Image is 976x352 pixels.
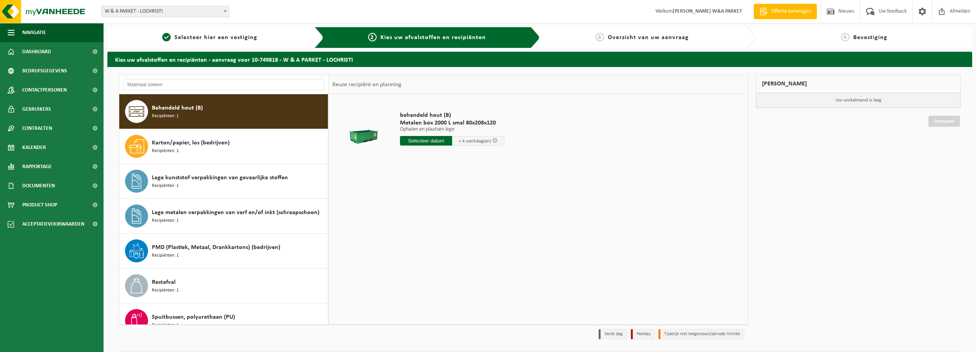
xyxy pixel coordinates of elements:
span: Kalender [22,138,46,157]
li: Holiday [631,329,655,339]
span: Product Shop [22,195,57,214]
span: Recipiënten: 1 [152,217,179,224]
button: PMD (Plastiek, Metaal, Drankkartons) (bedrijven) Recipiënten: 1 [119,234,328,269]
span: + 4 werkdag(en) [459,139,491,144]
span: Restafval [152,278,176,287]
a: 1Selecteer hier een vestiging [111,33,308,42]
li: Vaste dag [599,329,627,339]
span: Contracten [22,119,52,138]
span: behandeld hout (B) [400,111,504,119]
span: Selecteer hier een vestiging [174,34,257,41]
span: Recipiënten: 1 [152,147,179,155]
span: Behandeld hout (B) [152,103,203,113]
span: 4 [841,33,849,41]
p: Uw winkelmand is leeg [756,93,960,108]
span: Overzicht van uw aanvraag [608,34,689,41]
span: Bedrijfsgegevens [22,61,67,80]
button: Spuitbussen, polyurethaan (PU) Recipiënten: 1 [119,303,328,338]
button: Lege metalen verpakkingen van verf en/of inkt (schraapschoon) Recipiënten: 1 [119,199,328,234]
span: W & A PARKET - LOCHRISTI [102,6,229,17]
span: Recipiënten: 1 [152,182,179,190]
span: Acceptatievoorwaarden [22,214,84,234]
span: Rapportage [22,157,52,176]
span: Bevestiging [853,34,887,41]
span: Recipiënten: 1 [152,252,179,259]
input: Selecteer datum [400,136,452,146]
span: Contactpersonen [22,80,67,100]
span: W & A PARKET - LOCHRISTI [101,6,229,17]
span: Recipiënten: 1 [152,113,179,120]
span: Offerte aanvragen [769,8,813,15]
span: Spuitbussen, polyurethaan (PU) [152,313,235,322]
li: Tijdelijk niet toegestaan/période limitée [658,329,744,339]
span: Metalen box 2000 L smal 80x208x120 [400,119,504,127]
span: 1 [162,33,171,41]
button: Restafval Recipiënten: 1 [119,269,328,303]
input: Materiaal zoeken [123,79,324,90]
span: Kies uw afvalstoffen en recipiënten [380,34,486,41]
span: 3 [596,33,604,41]
a: Offerte aanvragen [754,4,817,19]
span: Karton/papier, los (bedrijven) [152,138,230,147]
span: 2 [368,33,377,41]
span: Gebruikers [22,100,51,119]
span: Dashboard [22,42,51,61]
span: Recipiënten: 1 [152,322,179,329]
button: Lege kunststof verpakkingen van gevaarlijke stoffen Recipiënten: 1 [119,164,328,199]
span: Lege metalen verpakkingen van verf en/of inkt (schraapschoon) [152,208,319,217]
strong: [PERSON_NAME] W&A PARKET [673,8,742,14]
button: Karton/papier, los (bedrijven) Recipiënten: 1 [119,129,328,164]
div: Keuze recipiënt en planning [329,75,405,94]
span: Documenten [22,176,55,195]
span: Navigatie [22,23,46,42]
span: Recipiënten: 1 [152,287,179,294]
h2: Kies uw afvalstoffen en recipiënten - aanvraag voor 10-749818 - W & A PARKET - LOCHRISTI [107,52,972,67]
span: Lege kunststof verpakkingen van gevaarlijke stoffen [152,173,288,182]
span: PMD (Plastiek, Metaal, Drankkartons) (bedrijven) [152,243,280,252]
div: [PERSON_NAME] [756,75,961,93]
button: Behandeld hout (B) Recipiënten: 1 [119,94,328,129]
p: Ophalen en plaatsen lege [400,127,504,132]
a: Doorgaan [928,116,960,127]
